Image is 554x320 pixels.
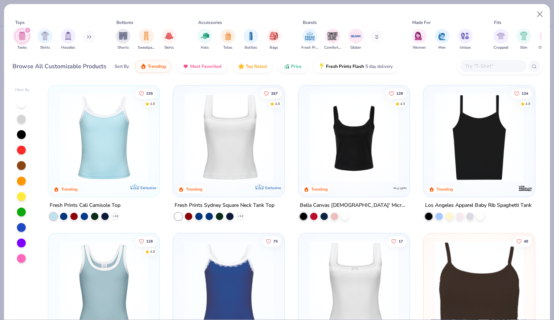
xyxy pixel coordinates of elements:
[458,29,473,51] div: filter for Unisex
[180,93,277,182] img: 94a2aa95-cd2b-4983-969b-ecd512716e9a
[118,45,129,51] span: Shorts
[198,19,222,26] div: Accessories
[146,239,153,243] span: 126
[513,236,532,246] button: Like
[165,32,173,40] img: Skirts Image
[233,60,272,73] button: Top Rated
[327,31,338,42] img: Comfort Colors Image
[400,101,405,107] div: 4.9
[148,63,166,69] span: Trending
[50,201,120,210] div: Fresh Prints Cali Camisole Top
[245,45,257,51] span: Bottles
[150,249,155,254] div: 4.8
[135,60,171,73] button: Trending
[301,45,318,51] span: Fresh Prints
[350,31,361,42] img: Gildan Image
[267,29,281,51] button: filter button
[365,62,393,71] span: 5 day delivery
[494,45,508,51] span: Cropped
[271,91,278,95] span: 267
[140,63,146,69] img: trending.gif
[13,62,106,71] div: Browse All Customizable Products
[518,181,533,196] img: Los Angeles Apparel logo
[431,93,527,182] img: cbf11e79-2adf-4c6b-b19e-3da42613dd1b
[112,214,118,219] span: + 16
[41,32,49,40] img: Shirts Image
[412,19,431,26] div: Made For
[460,45,471,51] span: Unisex
[146,91,153,95] span: 235
[190,63,221,69] span: Most Favorited
[267,29,281,51] div: filter for Bags
[38,29,52,51] div: filter for Shirts
[238,63,244,69] img: TopRated.gif
[425,201,532,210] div: Los Angeles Apparel Baby Rib Spaghetti Tank
[152,93,248,182] img: 61d0f7fa-d448-414b-acbf-5d07f88334cb
[140,185,156,190] span: Exclusive
[138,29,155,51] div: filter for Sweatpants
[301,29,318,51] button: filter button
[116,19,133,26] div: Bottoms
[516,29,531,51] div: filter for Slim
[138,29,155,51] button: filter button
[263,236,282,246] button: Like
[142,32,150,40] img: Sweatpants Image
[438,45,446,51] span: Men
[435,29,449,51] button: filter button
[435,29,449,51] div: filter for Men
[15,29,29,51] div: filter for Tanks
[116,29,130,51] button: filter button
[461,32,469,40] img: Unisex Image
[270,45,278,51] span: Bags
[494,29,508,51] div: filter for Cropped
[224,32,232,40] img: Totes Image
[304,31,315,42] img: Fresh Prints Image
[17,45,27,51] span: Tanks
[61,45,75,51] span: Hoodies
[135,88,157,98] button: Like
[533,7,547,21] button: Close
[313,60,398,73] button: Fresh Prints Flash5 day delivery
[396,91,403,95] span: 128
[221,29,235,51] button: filter button
[265,185,281,190] span: Exclusive
[116,29,130,51] div: filter for Shorts
[300,201,408,210] div: Bella Canvas [DEMOGRAPHIC_DATA]' Micro Ribbed Scoop Tank
[303,19,317,26] div: Brands
[270,32,278,40] img: Bags Image
[162,29,176,51] div: filter for Skirts
[324,29,341,51] button: filter button
[464,62,521,70] input: Try "T-Shirt"
[40,45,50,51] span: Shirts
[520,45,527,51] span: Slim
[326,63,364,69] span: Fresh Prints Flash
[260,88,282,98] button: Like
[15,29,29,51] button: filter button
[223,45,232,51] span: Totes
[324,29,341,51] div: filter for Comfort Colors
[399,239,403,243] span: 17
[348,29,363,51] div: filter for Gildan
[520,32,528,40] img: Slim Image
[61,29,76,51] div: filter for Hoodies
[412,29,427,51] div: filter for Women
[150,101,155,107] div: 4.8
[164,45,174,51] span: Skirts
[246,63,267,69] span: Top Rated
[324,45,341,51] span: Comfort Colors
[413,45,426,51] span: Women
[177,60,227,73] button: Most Favorited
[18,32,26,40] img: Tanks Image
[221,29,235,51] div: filter for Totes
[162,29,176,51] button: filter button
[61,29,76,51] button: filter button
[197,29,212,51] button: filter button
[494,29,508,51] button: filter button
[119,32,127,40] img: Shorts Image
[393,181,407,196] img: Bella + Canvas logo
[197,29,212,51] div: filter for Hats
[350,45,361,51] span: Gildan
[388,236,407,246] button: Like
[138,45,155,51] span: Sweatpants
[291,63,302,69] span: Price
